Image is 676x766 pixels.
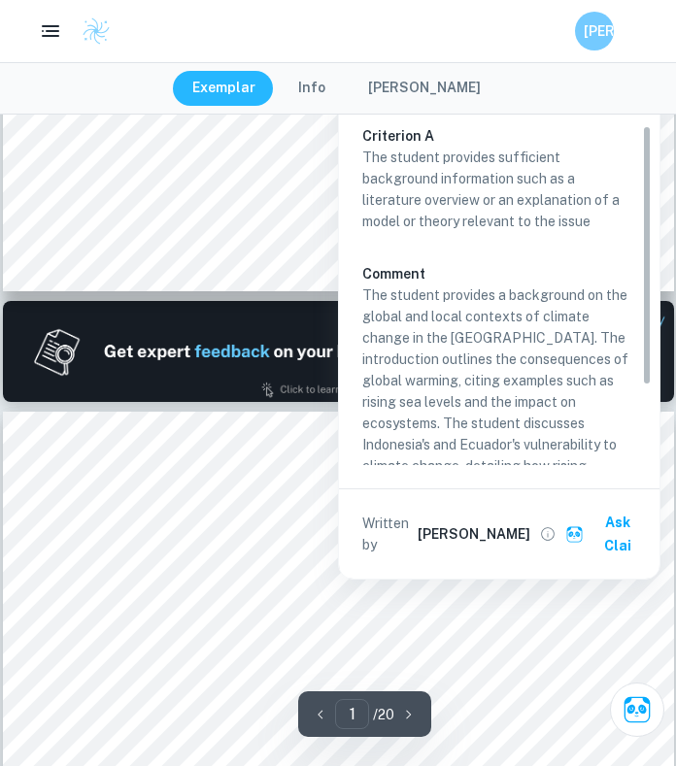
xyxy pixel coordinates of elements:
h6: [PERSON_NAME] [418,523,530,545]
button: View full profile [534,520,561,548]
h6: [PERSON_NAME] [584,20,606,42]
a: Clastify logo [70,17,111,46]
button: Ask Clai [561,505,651,563]
button: Exemplar [173,71,275,106]
p: The student provides sufficient background information such as a literature overview or an explan... [362,147,636,232]
h6: Criterion A [362,125,652,147]
img: clai.svg [565,525,584,544]
h6: Comment [362,263,636,284]
button: Ask Clai [610,683,664,737]
img: Clastify logo [82,17,111,46]
button: [PERSON_NAME] [349,71,500,106]
img: Ad [3,301,674,402]
button: [PERSON_NAME] [575,12,614,50]
p: Written by [362,513,415,555]
button: Info [279,71,345,106]
p: / 20 [373,704,394,725]
p: The student provides a background on the global and local contexts of climate change in the [GEOG... [362,284,636,583]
